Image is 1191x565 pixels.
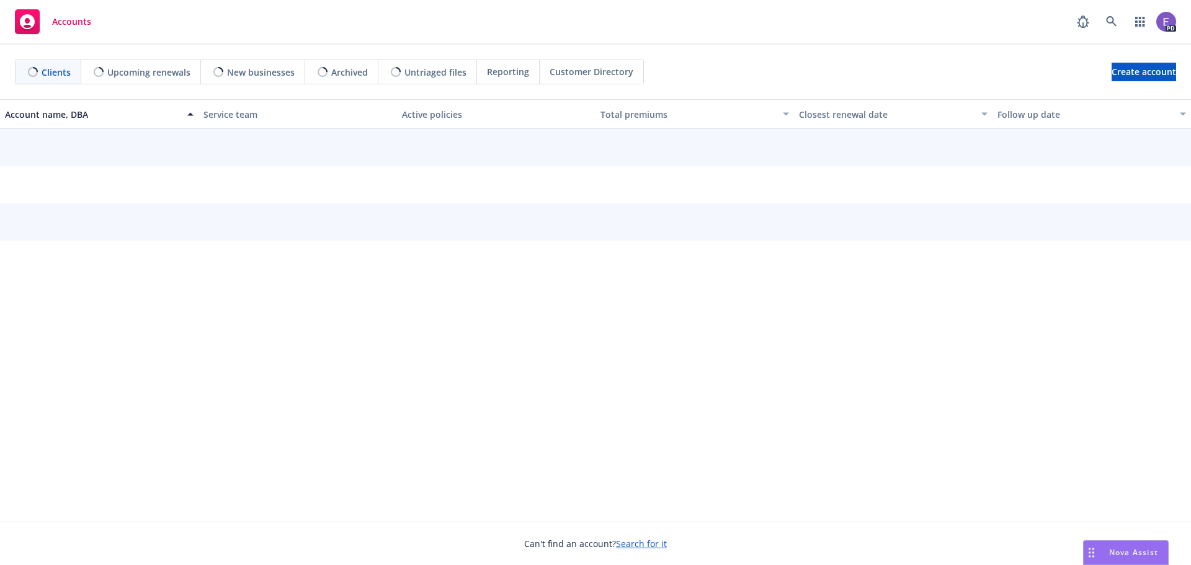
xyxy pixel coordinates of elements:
span: Create account [1112,60,1176,84]
div: Active policies [402,108,591,121]
span: Can't find an account? [524,537,667,550]
button: Nova Assist [1083,540,1169,565]
div: Account name, DBA [5,108,180,121]
div: Closest renewal date [799,108,974,121]
button: Total premiums [595,99,794,129]
div: Service team [203,108,392,121]
span: Customer Directory [550,65,633,78]
img: photo [1156,12,1176,32]
a: Create account [1112,63,1176,81]
div: Drag to move [1084,541,1099,564]
span: Nova Assist [1109,547,1158,558]
a: Accounts [10,4,96,39]
span: Untriaged files [404,66,466,79]
span: Accounts [52,17,91,27]
button: Closest renewal date [794,99,993,129]
a: Search [1099,9,1124,34]
span: Reporting [487,65,529,78]
button: Follow up date [993,99,1191,129]
div: Follow up date [997,108,1172,121]
div: Total premiums [600,108,775,121]
a: Switch app [1128,9,1153,34]
button: Active policies [397,99,595,129]
a: Report a Bug [1071,9,1095,34]
span: New businesses [227,66,295,79]
span: Upcoming renewals [107,66,190,79]
span: Clients [42,66,71,79]
a: Search for it [616,538,667,549]
span: Archived [331,66,368,79]
button: Service team [198,99,397,129]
